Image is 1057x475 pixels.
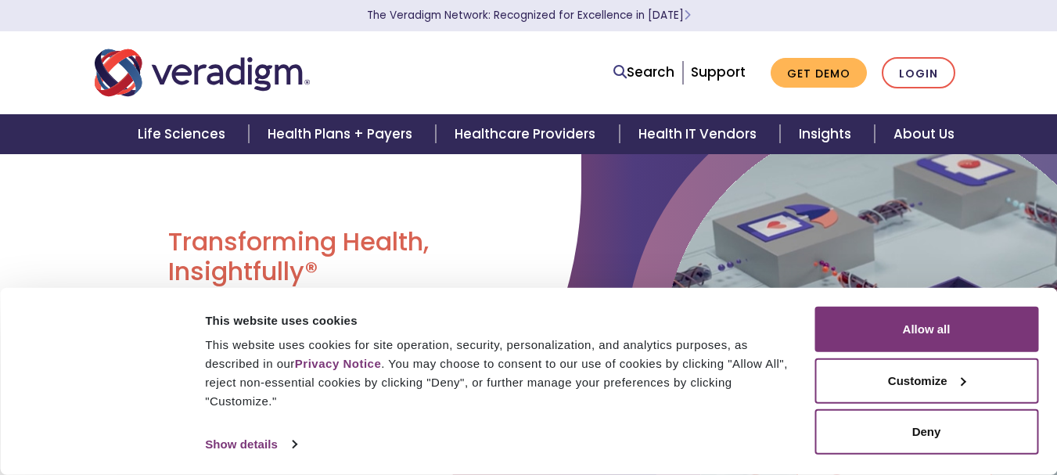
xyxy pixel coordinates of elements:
[205,311,796,329] div: This website uses cookies
[436,114,619,154] a: Healthcare Providers
[620,114,780,154] a: Health IT Vendors
[119,114,249,154] a: Life Sciences
[814,358,1038,403] button: Customize
[814,409,1038,455] button: Deny
[613,62,674,83] a: Search
[882,57,955,89] a: Login
[780,114,875,154] a: Insights
[684,8,691,23] span: Learn More
[205,433,296,456] a: Show details
[168,227,516,287] h1: Transforming Health, Insightfully®
[295,357,381,370] a: Privacy Notice
[249,114,436,154] a: Health Plans + Payers
[205,336,796,411] div: This website uses cookies for site operation, security, personalization, and analytics purposes, ...
[771,58,867,88] a: Get Demo
[367,8,691,23] a: The Veradigm Network: Recognized for Excellence in [DATE]Learn More
[814,307,1038,352] button: Allow all
[691,63,746,81] a: Support
[875,114,973,154] a: About Us
[95,47,310,99] img: Veradigm logo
